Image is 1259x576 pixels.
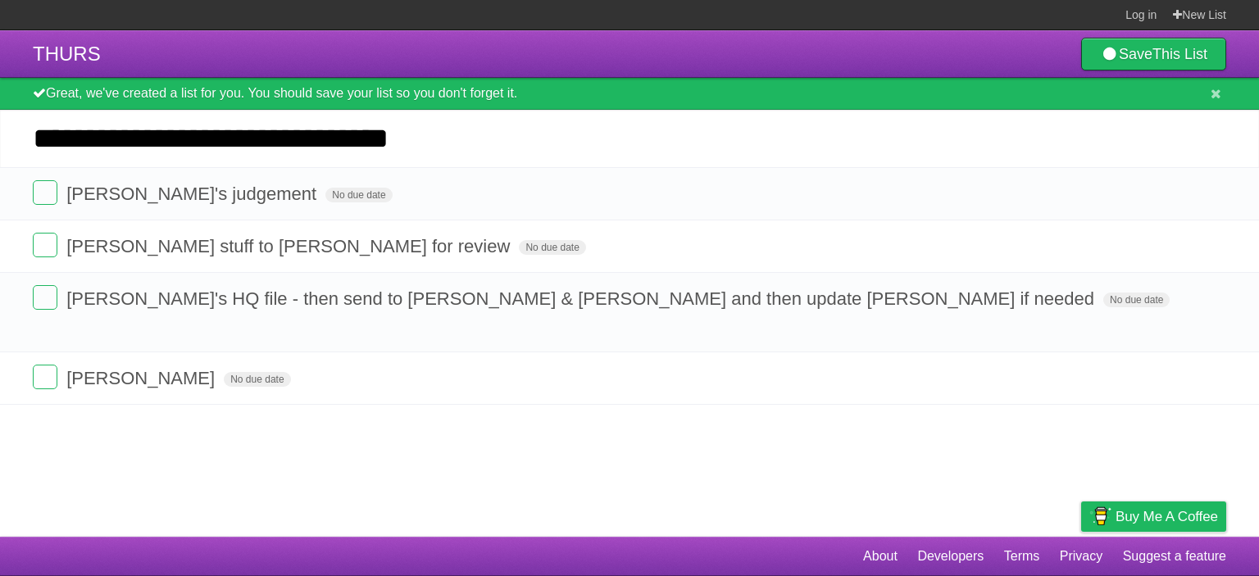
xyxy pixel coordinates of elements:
a: Privacy [1060,541,1102,572]
span: [PERSON_NAME] [66,368,219,388]
span: THURS [33,43,101,65]
a: Terms [1004,541,1040,572]
label: Done [33,180,57,205]
span: No due date [224,372,290,387]
a: Developers [917,541,984,572]
a: Suggest a feature [1123,541,1226,572]
img: Buy me a coffee [1089,502,1111,530]
span: [PERSON_NAME]'s judgement [66,184,320,204]
a: About [863,541,898,572]
span: [PERSON_NAME] stuff to [PERSON_NAME] for review [66,236,514,256]
label: Done [33,233,57,257]
a: SaveThis List [1081,38,1226,70]
a: Buy me a coffee [1081,501,1226,532]
span: Buy me a coffee [1116,502,1218,531]
label: Done [33,365,57,389]
span: No due date [325,188,392,202]
label: Done [33,285,57,310]
span: No due date [519,240,585,255]
span: No due date [1103,293,1170,307]
span: [PERSON_NAME]'s HQ file - then send to [PERSON_NAME] & [PERSON_NAME] and then update [PERSON_NAME... [66,288,1098,309]
b: This List [1152,46,1207,62]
